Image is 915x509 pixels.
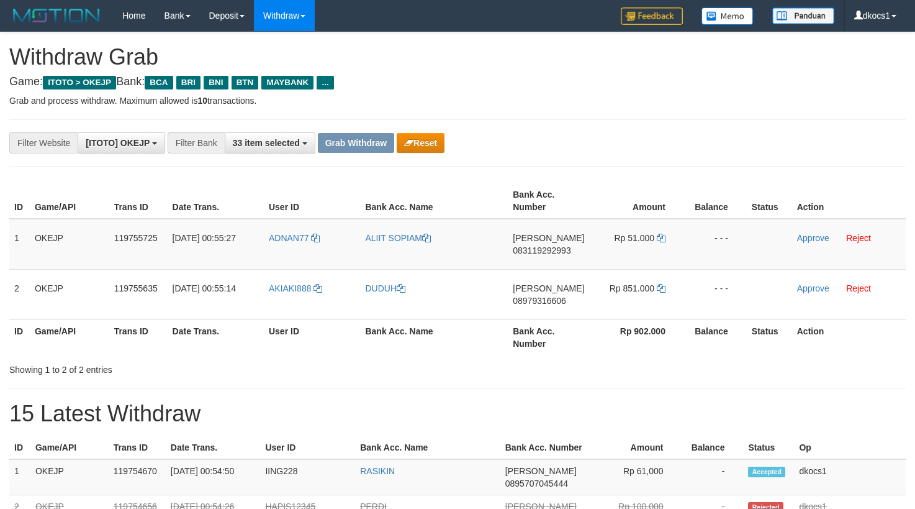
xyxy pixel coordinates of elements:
[43,76,116,89] span: ITOTO > OKEJP
[204,76,228,89] span: BNI
[747,319,792,355] th: Status
[30,219,109,270] td: OKEJP
[166,459,261,495] td: [DATE] 00:54:50
[197,96,207,106] strong: 10
[360,319,508,355] th: Bank Acc. Name
[109,319,168,355] th: Trans ID
[9,183,30,219] th: ID
[166,436,261,459] th: Date Trans.
[233,138,300,148] span: 33 item selected
[114,233,158,243] span: 119755725
[317,76,333,89] span: ...
[610,283,654,293] span: Rp 851.000
[846,233,871,243] a: Reject
[682,459,744,495] td: -
[264,319,360,355] th: User ID
[114,283,158,293] span: 119755635
[9,319,30,355] th: ID
[9,359,372,376] div: Showing 1 to 2 of 2 entries
[513,245,570,255] span: Copy 083119292993 to clipboard
[30,319,109,355] th: Game/API
[684,269,747,319] td: - - -
[397,133,444,153] button: Reset
[743,436,794,459] th: Status
[9,132,78,154] div: Filter Website
[109,459,166,495] td: 119754670
[846,283,871,293] a: Reject
[590,459,682,495] td: Rp 61,000
[614,233,654,243] span: Rp 51.000
[794,459,906,495] td: dkocs1
[772,7,834,24] img: panduan.png
[9,6,104,25] img: MOTION_logo.png
[747,183,792,219] th: Status
[261,76,313,89] span: MAYBANK
[748,467,785,477] span: Accepted
[9,401,906,426] h1: 15 Latest Withdraw
[176,76,201,89] span: BRI
[173,283,236,293] span: [DATE] 00:55:14
[225,132,315,154] button: 33 item selected
[168,319,264,355] th: Date Trans.
[109,436,166,459] th: Trans ID
[794,436,906,459] th: Op
[145,76,173,89] span: BCA
[513,233,584,243] span: [PERSON_NAME]
[684,219,747,270] td: - - -
[701,7,754,25] img: Button%20Memo.svg
[589,183,684,219] th: Amount
[9,436,30,459] th: ID
[9,45,906,70] h1: Withdraw Grab
[590,436,682,459] th: Amount
[269,283,312,293] span: AKIAKI888
[9,269,30,319] td: 2
[86,138,150,148] span: [ITOTO] OKEJP
[792,319,906,355] th: Action
[621,7,683,25] img: Feedback.jpg
[508,183,589,219] th: Bank Acc. Number
[30,183,109,219] th: Game/API
[269,283,322,293] a: AKIAKI888
[355,436,500,459] th: Bank Acc. Name
[684,319,747,355] th: Balance
[269,233,309,243] span: ADNAN77
[30,269,109,319] td: OKEJP
[318,133,394,153] button: Grab Withdraw
[9,219,30,270] td: 1
[168,183,264,219] th: Date Trans.
[168,132,225,154] div: Filter Bank
[589,319,684,355] th: Rp 902.000
[508,319,589,355] th: Bank Acc. Number
[797,233,829,243] a: Approve
[360,466,395,476] a: RASIKIN
[657,283,665,293] a: Copy 851000 to clipboard
[9,76,906,88] h4: Game: Bank:
[269,233,320,243] a: ADNAN77
[513,296,566,306] span: Copy 08979316606 to clipboard
[260,436,355,459] th: User ID
[682,436,744,459] th: Balance
[260,459,355,495] td: IING228
[797,283,829,293] a: Approve
[365,233,431,243] a: ALIIT SOPIAM
[505,479,568,488] span: Copy 0895707045444 to clipboard
[365,283,405,293] a: DUDUH
[9,94,906,107] p: Grab and process withdraw. Maximum allowed is transactions.
[173,233,236,243] span: [DATE] 00:55:27
[232,76,259,89] span: BTN
[109,183,168,219] th: Trans ID
[505,466,577,476] span: [PERSON_NAME]
[30,436,109,459] th: Game/API
[657,233,665,243] a: Copy 51000 to clipboard
[264,183,360,219] th: User ID
[30,459,109,495] td: OKEJP
[500,436,590,459] th: Bank Acc. Number
[78,132,165,154] button: [ITOTO] OKEJP
[792,183,906,219] th: Action
[684,183,747,219] th: Balance
[513,283,584,293] span: [PERSON_NAME]
[360,183,508,219] th: Bank Acc. Name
